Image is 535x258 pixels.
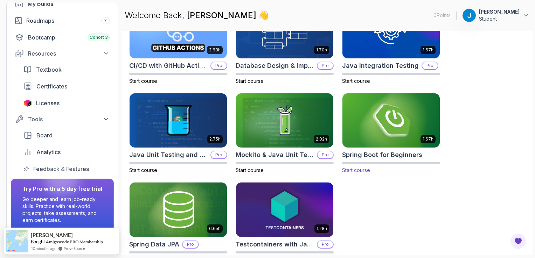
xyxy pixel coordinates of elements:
p: Pro [318,151,333,158]
a: textbook [19,63,114,77]
a: Spring Boot for Beginners card1.67hSpring Boot for BeginnersStart course [342,93,440,174]
p: Pro [183,241,198,248]
h2: CI/CD with GitHub Actions [129,61,208,71]
img: Java Integration Testing card [342,4,440,58]
a: feedback [19,162,114,176]
img: Testcontainers with Java card [236,182,333,237]
span: Board [36,131,53,139]
a: bootcamp [11,30,114,44]
h2: Mockito & Java Unit Testing [236,150,314,160]
p: Pro [318,62,333,69]
span: [PERSON_NAME] [31,232,73,238]
a: Java Integration Testing card1.67hJava Integration TestingProStart course [342,3,440,85]
img: Database Design & Implementation card [236,4,333,58]
img: Spring Boot for Beginners card [340,92,442,149]
img: Spring Data JPA card [130,182,227,237]
span: 10 minutes ago [31,245,56,251]
p: 0 Points [433,12,451,19]
p: Go deeper and learn job-ready skills. Practice with real-world projects, take assessments, and ea... [22,196,102,224]
span: Start course [236,78,264,84]
span: Start course [129,167,157,173]
button: Resources [11,47,114,60]
p: Pro [211,151,227,158]
p: 2.75h [209,136,221,142]
button: user profile image[PERSON_NAME]Student [462,8,529,22]
span: Licenses [36,99,60,107]
a: Amigoscode PRO Membership [46,239,103,244]
p: [PERSON_NAME] [479,8,520,15]
p: 2.02h [316,136,327,142]
span: 7 [104,18,107,23]
h2: Java Unit Testing and TDD [129,150,208,160]
img: CI/CD with GitHub Actions card [130,4,227,58]
a: certificates [19,79,114,93]
p: Student [479,15,520,22]
span: [PERSON_NAME] [187,10,258,20]
span: Analytics [36,148,61,156]
p: 1.70h [316,47,327,53]
h2: Testcontainers with Java [236,239,314,249]
a: CI/CD with GitHub Actions card2.63hCI/CD with GitHub ActionsProStart course [129,3,227,85]
p: Welcome Back, [125,10,269,21]
p: 1.67h [423,136,433,142]
span: Textbook [36,65,62,74]
span: 👋 [258,10,269,21]
span: Start course [236,167,264,173]
span: Bought [31,239,45,244]
p: Pro [318,241,333,248]
img: Java Unit Testing and TDD card [130,93,227,148]
a: Java Unit Testing and TDD card2.75hJava Unit Testing and TDDProStart course [129,93,227,174]
h2: Spring Data JPA [129,239,179,249]
img: jetbrains icon [23,100,32,107]
a: Database Design & Implementation card1.70hDatabase Design & ImplementationProStart course [236,3,334,85]
span: Start course [342,78,370,84]
img: Mockito & Java Unit Testing card [236,93,333,148]
a: analytics [19,145,114,159]
a: roadmaps [11,14,114,28]
a: board [19,128,114,142]
p: 1.67h [423,47,433,53]
p: 6.65h [209,226,221,231]
h2: Spring Boot for Beginners [342,150,422,160]
button: Tools [11,113,114,126]
h2: Java Integration Testing [342,61,419,71]
img: user profile image [463,9,476,22]
div: Bootcamp [28,33,110,42]
span: Start course [129,78,157,84]
h2: Database Design & Implementation [236,61,314,71]
div: Tools [28,115,110,123]
span: Start course [342,167,370,173]
p: Pro [422,62,438,69]
a: Mockito & Java Unit Testing card2.02hMockito & Java Unit TestingProStart course [236,93,334,174]
img: provesource social proof notification image [6,230,28,252]
a: licenses [19,96,114,110]
span: Certificates [36,82,67,91]
span: Cohort 3 [90,35,108,40]
div: Roadmaps [26,16,110,25]
span: Feedback & Features [33,165,89,173]
p: Pro [211,62,227,69]
button: Open Feedback Button [510,233,527,250]
p: 1.28h [317,226,327,231]
p: 2.63h [209,47,221,53]
div: Resources [28,49,110,58]
a: ProveSource [63,245,85,251]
